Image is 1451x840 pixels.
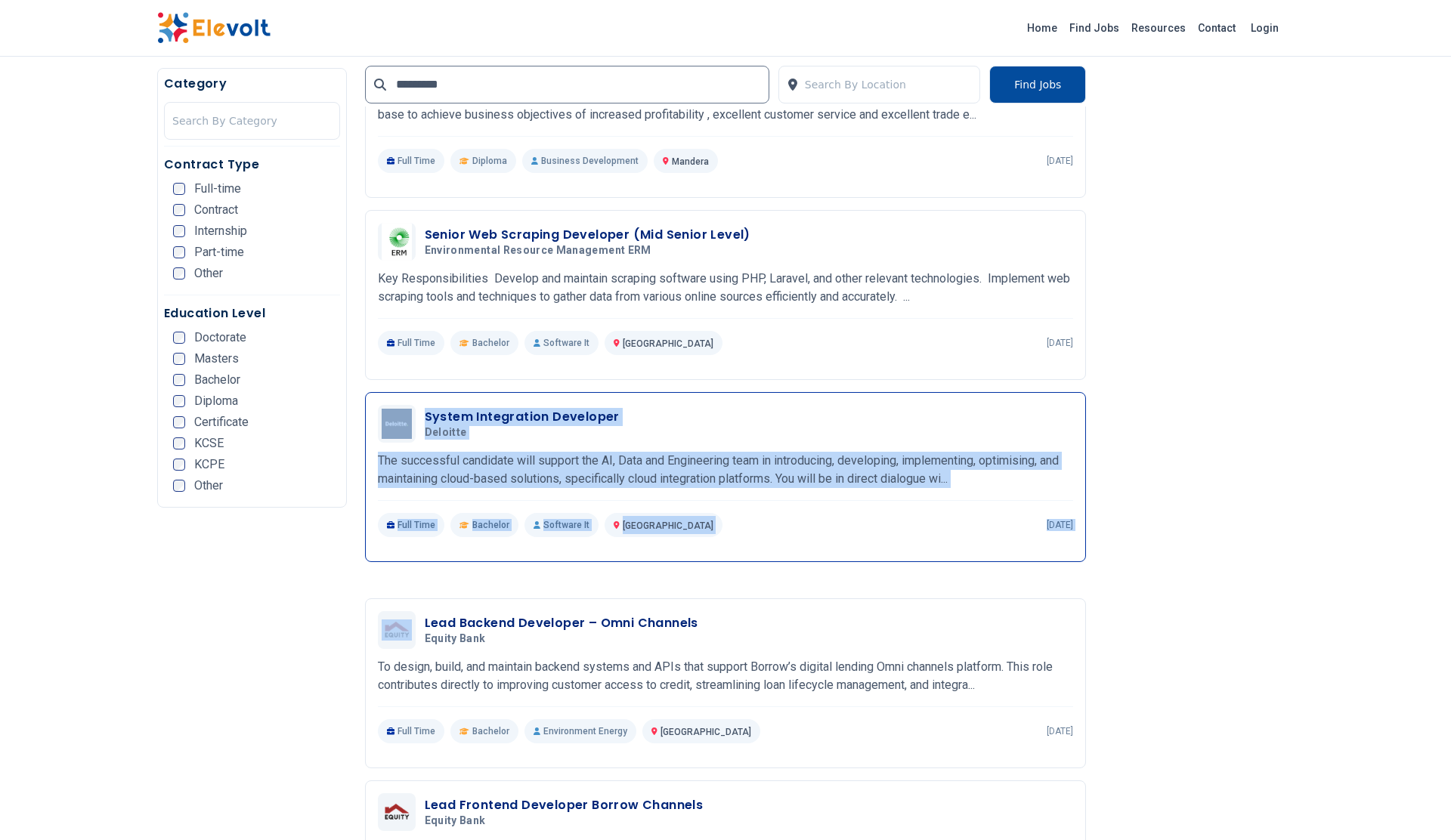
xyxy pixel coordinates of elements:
a: Home [1021,16,1063,40]
a: Find Jobs [1063,16,1125,40]
input: Internship [173,225,185,237]
span: Bachelor [472,337,509,349]
span: Contract [194,204,238,216]
img: Deloitte [382,409,412,439]
span: Equity Bank [425,814,486,828]
span: [GEOGRAPHIC_DATA] [623,338,713,349]
p: Environment Energy [524,719,636,743]
input: Full-time [173,183,185,195]
span: Diploma [472,155,507,167]
span: Environmental Resource Management ERM [425,244,651,258]
p: Full Time [378,513,445,537]
p: [DATE] [1047,155,1073,167]
button: Find Jobs [989,66,1086,103]
p: Business Development [522,149,648,173]
h3: Lead Frontend Developer Borrow Channels [425,796,704,814]
p: Software It [524,331,599,355]
img: Equity Bank [382,801,412,823]
input: KCPE [173,459,185,471]
input: Contract [173,204,185,216]
a: Coca-Cola CompanyAccount Developer NEP ManderaCoca-Cola CompanyKey Purpose Statement The primary ... [378,41,1074,173]
span: Masters [194,353,239,365]
a: Login [1242,13,1288,43]
p: To design, build, and maintain backend systems and APIs that support Borrow’s digital lending Omn... [378,658,1074,694]
span: Bachelor [472,725,509,737]
a: DeloitteSystem Integration DeveloperDeloitteThe successful candidate will support the AI, Data an... [378,405,1074,537]
p: Full Time [378,719,445,743]
span: Doctorate [194,332,246,344]
span: Full-time [194,183,241,195]
span: Bachelor [194,374,240,386]
input: Bachelor [173,374,185,386]
p: Software It [524,513,599,537]
h3: System Integration Developer [425,408,620,426]
p: [DATE] [1047,337,1073,349]
input: Doctorate [173,332,185,344]
span: KCPE [194,459,224,471]
h5: Education Level [164,304,340,323]
span: Diploma [194,395,238,407]
input: Part-time [173,246,185,258]
input: Masters [173,353,185,365]
h5: Contract Type [164,156,340,174]
a: Equity BankLead Backend Developer – Omni ChannelsEquity BankTo design, build, and maintain backen... [378,611,1074,743]
a: Environmental Resource Management ERMSenior Web Scraping Developer (Mid Senior Level)Environmenta... [378,223,1074,355]
span: KCSE [194,437,224,449]
input: Certificate [173,416,185,428]
input: Other [173,267,185,279]
span: Internship [194,225,247,237]
iframe: Chat Widget [1375,767,1451,840]
span: Bachelor [472,519,509,531]
span: Other [194,267,223,279]
span: [GEOGRAPHIC_DATA] [661,727,751,737]
span: Part-time [194,246,244,258]
p: [DATE] [1047,519,1073,531]
span: Certificate [194,416,249,428]
a: Resources [1125,16,1192,40]
h3: Lead Backend Developer – Omni Channels [425,614,698,632]
img: Environmental Resource Management ERM [382,223,412,261]
span: Other [194,480,223,492]
input: KCSE [173,437,185,449]
span: Deloitte [425,426,467,440]
img: Equity Bank [382,619,412,641]
p: Full Time [378,331,445,355]
span: [GEOGRAPHIC_DATA] [623,520,713,531]
span: Mandera [672,156,709,167]
p: The successful candidate will support the AI, Data and Engineering team in introducing, developin... [378,452,1074,488]
img: Elevolt [157,12,271,44]
h5: Category [164,75,340,93]
p: Full Time [378,149,445,173]
input: Other [173,480,185,492]
span: Equity Bank [425,632,486,646]
a: Contact [1192,16,1242,40]
p: Key Responsibilities Develop and maintain scraping software using PHP, Laravel, and other relevan... [378,270,1074,306]
p: [DATE] [1047,725,1073,737]
input: Diploma [173,395,185,407]
h3: Senior Web Scraping Developer (Mid Senior Level) [425,226,750,244]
